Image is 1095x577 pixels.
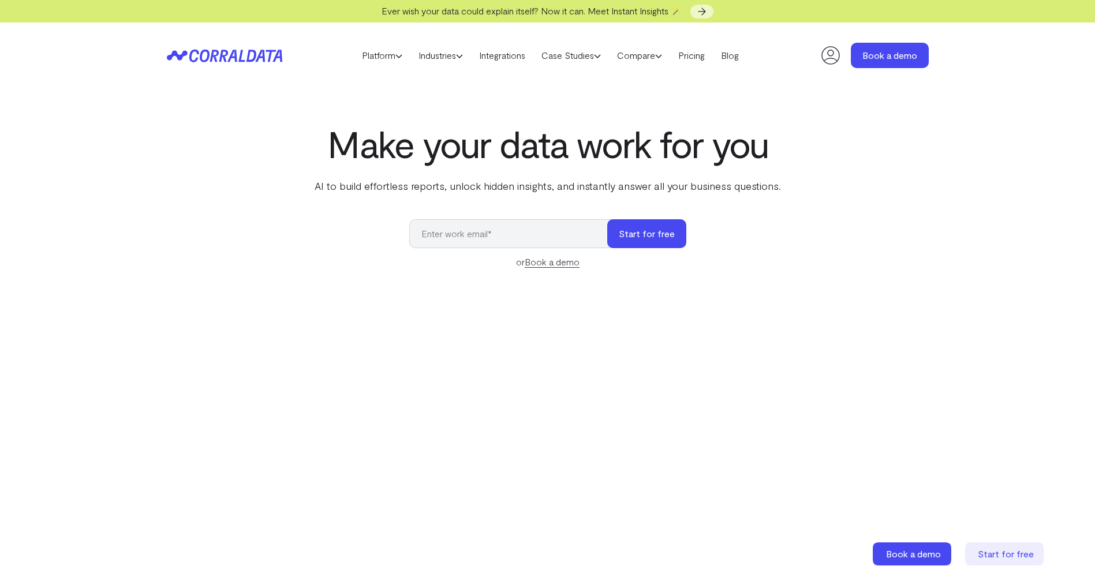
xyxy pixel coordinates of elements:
[312,123,783,164] h1: Make your data work for you
[533,47,609,64] a: Case Studies
[886,548,941,559] span: Book a demo
[382,5,682,16] span: Ever wish your data could explain itself? Now it can. Meet Instant Insights 🪄
[713,47,747,64] a: Blog
[873,542,954,565] a: Book a demo
[312,178,783,193] p: AI to build effortless reports, unlock hidden insights, and instantly answer all your business qu...
[607,219,686,248] button: Start for free
[670,47,713,64] a: Pricing
[978,548,1034,559] span: Start for free
[851,43,929,68] a: Book a demo
[609,47,670,64] a: Compare
[409,255,686,269] div: or
[354,47,410,64] a: Platform
[965,542,1046,565] a: Start for free
[409,219,619,248] input: Enter work email*
[410,47,471,64] a: Industries
[525,256,580,268] a: Book a demo
[471,47,533,64] a: Integrations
